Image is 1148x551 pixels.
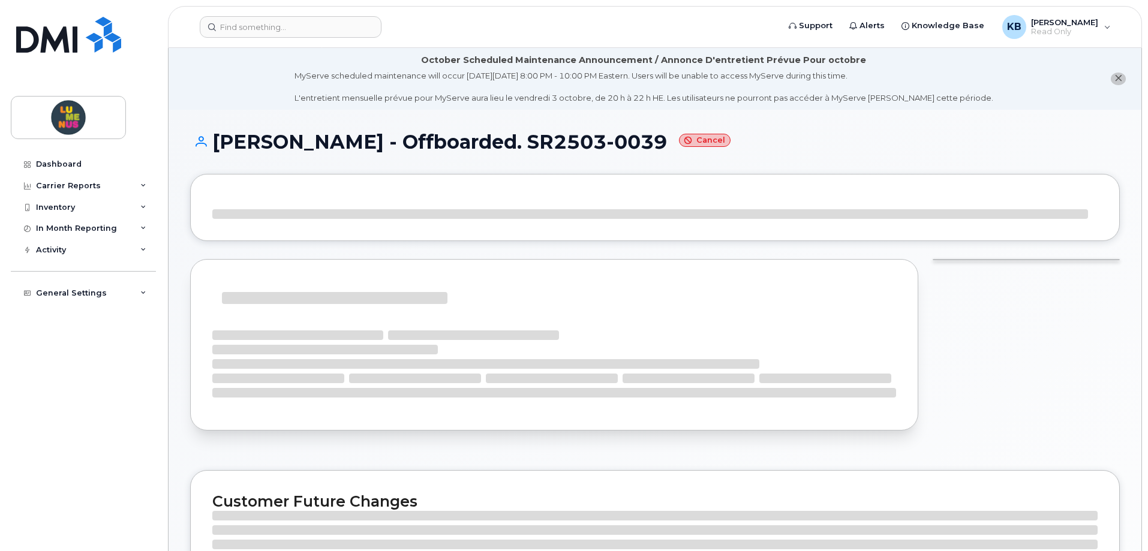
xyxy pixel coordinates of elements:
[294,70,993,104] div: MyServe scheduled maintenance will occur [DATE][DATE] 8:00 PM - 10:00 PM Eastern. Users will be u...
[421,54,866,67] div: October Scheduled Maintenance Announcement / Annonce D'entretient Prévue Pour octobre
[1111,73,1126,85] button: close notification
[679,134,731,147] small: Cancel
[190,131,1120,152] h1: [PERSON_NAME] - Offboarded. SR2503-0039
[212,492,1098,510] h2: Customer Future Changes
